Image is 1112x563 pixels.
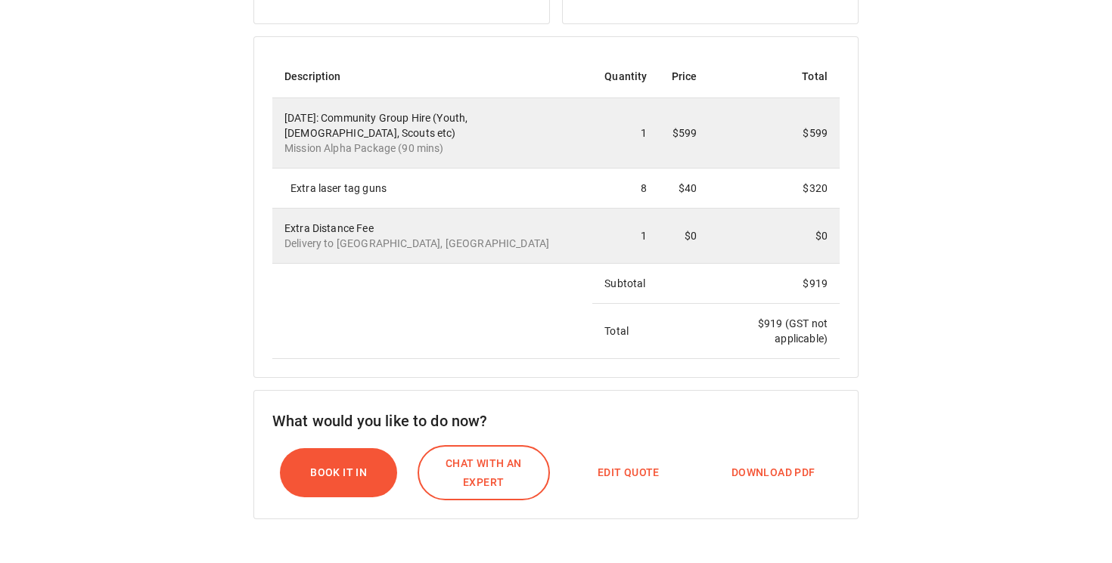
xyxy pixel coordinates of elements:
td: $0 [660,208,710,263]
td: $40 [660,168,710,208]
th: Total [709,55,840,98]
h6: What would you like to do now? [272,409,840,433]
td: Total [592,304,709,359]
th: Description [272,55,592,98]
td: $599 [709,97,840,168]
th: Price [660,55,710,98]
button: Edit Quote [582,456,675,490]
td: $599 [660,97,710,168]
td: $320 [709,168,840,208]
span: Book it In [309,463,368,482]
span: Chat with an expert [434,454,534,491]
td: 1 [592,208,659,263]
td: Subtotal [592,264,709,304]
td: $0 [709,208,840,263]
div: Extra laser tag guns [290,181,580,196]
span: Edit Quote [598,463,660,482]
p: Mission Alpha Package (90 mins) [284,141,580,156]
td: 8 [592,168,659,208]
div: [DATE]: Community Group Hire (Youth, [DEMOGRAPHIC_DATA], Scouts etc) [284,110,580,156]
p: Delivery to [GEOGRAPHIC_DATA], [GEOGRAPHIC_DATA] [284,236,580,251]
button: Book it In [278,447,399,497]
span: Download PDF [731,463,815,482]
div: Extra Distance Fee [284,221,580,251]
td: $ 919 (GST not applicable) [709,304,840,359]
button: Download PDF [716,456,831,490]
td: 1 [592,97,659,168]
button: Chat with an expert [418,445,551,500]
td: $ 919 [709,264,840,304]
th: Quantity [592,55,659,98]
